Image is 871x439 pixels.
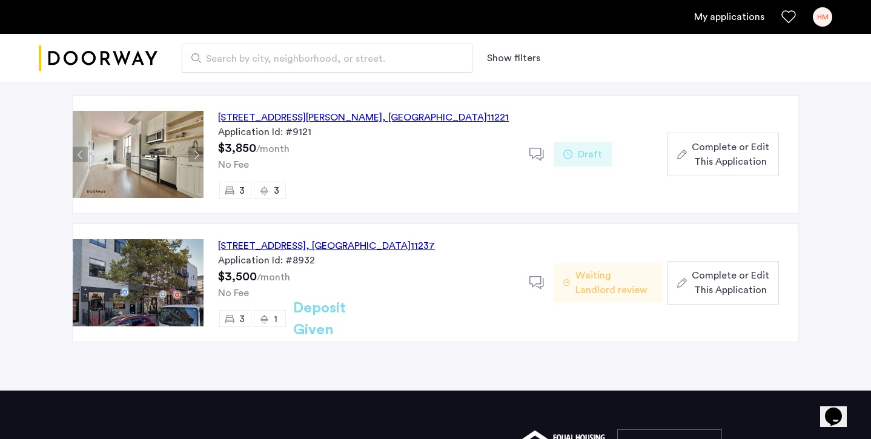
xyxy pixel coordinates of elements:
span: Complete or Edit This Application [692,140,769,169]
span: Search by city, neighborhood, or street. [206,51,439,66]
span: 3 [239,186,245,196]
a: My application [694,10,764,24]
input: Apartment Search [182,44,472,73]
h2: Deposit Given [293,297,389,341]
div: [STREET_ADDRESS] 11237 [218,239,435,253]
span: 1 [274,314,277,324]
span: , [GEOGRAPHIC_DATA] [382,113,487,122]
span: No Fee [218,288,249,298]
sub: /month [256,144,290,154]
button: Previous apartment [73,147,88,162]
div: Application Id: #9121 [218,125,515,139]
button: Next apartment [188,147,204,162]
div: Application Id: #8932 [218,253,515,268]
span: $3,850 [218,142,256,154]
button: Show or hide filters [487,51,540,65]
span: No Fee [218,160,249,170]
span: , [GEOGRAPHIC_DATA] [306,241,411,251]
span: 3 [239,314,245,324]
div: HM [813,7,832,27]
span: Draft [578,147,602,162]
button: button [667,133,779,176]
iframe: chat widget [820,391,859,427]
img: Apartment photo [73,239,204,326]
span: Waiting Landlord review [575,268,653,297]
a: Favorites [781,10,796,24]
span: Complete or Edit This Application [692,268,769,297]
img: logo [39,36,157,81]
div: [STREET_ADDRESS][PERSON_NAME] 11221 [218,110,509,125]
sub: /month [257,272,290,282]
button: button [667,261,779,305]
span: $3,500 [218,271,257,283]
img: Apartment photo [73,111,204,198]
a: Cazamio logo [39,36,157,81]
span: 3 [274,186,279,196]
